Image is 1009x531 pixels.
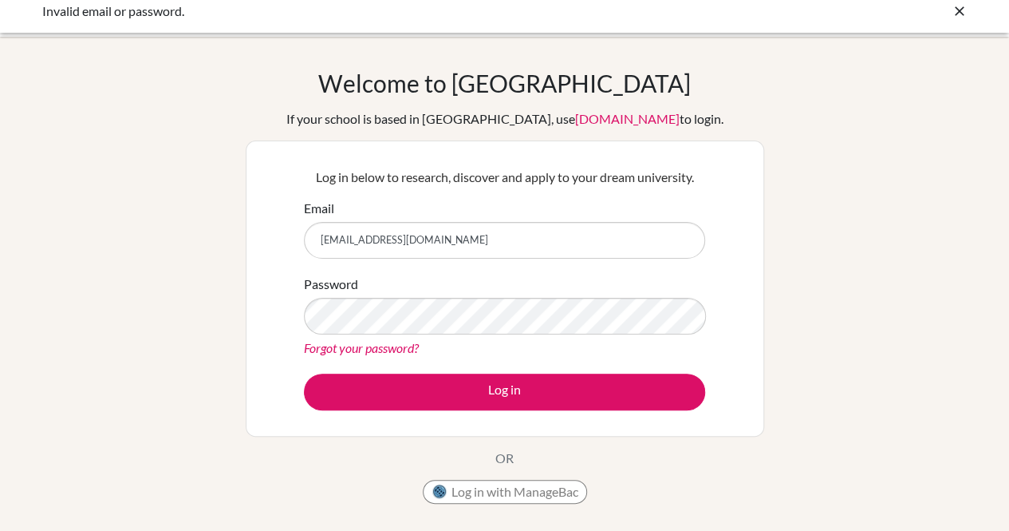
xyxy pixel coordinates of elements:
[42,2,728,21] div: Invalid email or password.
[286,109,723,129] div: If your school is based in [GEOGRAPHIC_DATA], use to login.
[304,199,334,218] label: Email
[304,374,705,410] button: Log in
[575,111,680,126] a: [DOMAIN_NAME]
[423,480,587,504] button: Log in with ManageBac
[495,449,514,468] p: OR
[304,275,358,294] label: Password
[318,69,691,97] h1: Welcome to [GEOGRAPHIC_DATA]
[304,168,705,187] p: Log in below to research, discover and apply to your dream university.
[304,340,419,355] a: Forgot your password?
